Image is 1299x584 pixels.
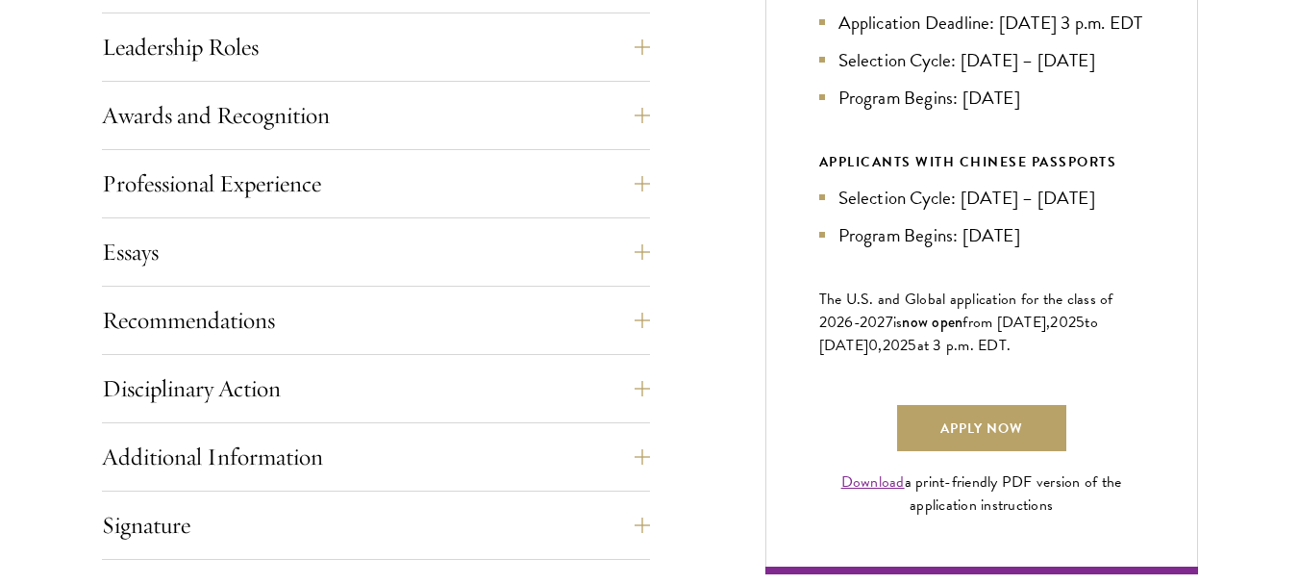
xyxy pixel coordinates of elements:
li: Program Begins: [DATE] [819,221,1144,249]
span: 7 [886,311,893,334]
button: Awards and Recognition [102,92,650,139]
span: The U.S. and Global application for the class of 202 [819,288,1113,334]
a: Download [841,470,905,494]
span: 6 [844,311,853,334]
button: Recommendations [102,297,650,343]
div: APPLICANTS WITH CHINESE PASSPORTS [819,150,1144,174]
button: Leadership Roles [102,24,650,70]
span: , [878,334,882,357]
li: Program Begins: [DATE] [819,84,1144,112]
span: is [893,311,903,334]
span: to [DATE] [819,311,1098,357]
button: Additional Information [102,434,650,480]
span: 202 [1050,311,1076,334]
span: 202 [883,334,909,357]
span: 0 [868,334,878,357]
span: -202 [854,311,886,334]
button: Essays [102,229,650,275]
a: Apply Now [897,405,1066,451]
button: Disciplinary Action [102,366,650,412]
span: 5 [908,334,916,357]
button: Professional Experience [102,161,650,207]
span: 5 [1076,311,1085,334]
div: a print-friendly PDF version of the application instructions [819,470,1144,517]
li: Application Deadline: [DATE] 3 p.m. EDT [819,9,1144,37]
button: Signature [102,502,650,548]
li: Selection Cycle: [DATE] – [DATE] [819,184,1144,212]
li: Selection Cycle: [DATE] – [DATE] [819,46,1144,74]
span: from [DATE], [962,311,1050,334]
span: now open [902,311,962,333]
span: at 3 p.m. EDT. [917,334,1012,357]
